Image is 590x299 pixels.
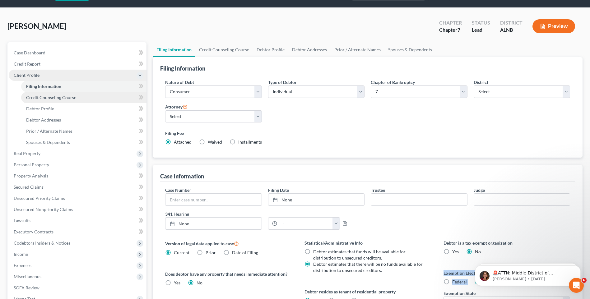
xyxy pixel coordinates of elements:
[165,187,191,193] label: Case Number
[331,42,384,57] a: Prior / Alternate Names
[14,207,73,212] span: Unsecured Nonpriority Claims
[475,249,481,254] span: No
[14,218,30,223] span: Lawsuits
[9,282,146,293] a: SOFA Review
[162,211,368,217] label: 341 Hearing
[165,130,570,136] label: Filing Fee
[14,151,40,156] span: Real Property
[174,280,180,285] span: Yes
[371,79,415,85] label: Chapter of Bankruptcy
[26,95,76,100] span: Credit Counseling Course
[9,226,146,237] a: Executory Contracts
[14,72,39,78] span: Client Profile
[26,117,61,122] span: Debtor Addresses
[165,240,292,247] label: Version of legal data applied to case
[7,21,66,30] span: [PERSON_NAME]
[238,139,262,145] span: Installments
[165,103,188,110] label: Attorney
[444,290,476,297] label: Exemption State
[14,229,53,234] span: Executory Contracts
[277,218,333,229] input: -- : --
[160,65,205,72] div: Filing Information
[14,263,31,268] span: Expenses
[371,194,467,205] input: --
[14,162,49,167] span: Personal Property
[9,204,146,215] a: Unsecured Nonpriority Claims
[500,26,523,34] div: ALNB
[27,18,105,72] span: 🚨ATTN: Middle District of [US_STATE] The court has added a new Credit Counseling Field that we ne...
[500,19,523,26] div: District
[21,137,146,148] a: Spouses & Dependents
[472,19,490,26] div: Status
[9,58,146,70] a: Credit Report
[165,194,261,205] input: Enter case number...
[582,278,587,283] span: 6
[9,215,146,226] a: Lawsuits
[304,288,431,295] label: Debtor resides as tenant of residential property
[569,278,584,293] iframe: Intercom live chat
[232,250,258,255] span: Date of Filing
[174,139,192,145] span: Attached
[14,184,44,190] span: Secured Claims
[21,103,146,114] a: Debtor Profile
[14,173,48,178] span: Property Analysis
[197,280,202,285] span: No
[174,250,189,255] span: Current
[444,270,570,276] label: Exemption Election
[313,261,423,273] span: Debtor estimates that there will be no funds available for distribution to unsecured creditors.
[160,172,204,180] div: Case Information
[532,19,575,33] button: Preview
[14,240,70,246] span: Codebtors Insiders & Notices
[195,42,253,57] a: Credit Counseling Course
[439,26,462,34] div: Chapter
[288,42,331,57] a: Debtor Addresses
[474,187,485,193] label: Judge
[384,42,436,57] a: Spouses & Dependents
[313,249,406,260] span: Debtor estimates that funds will be available for distribution to unsecured creditors.
[371,187,385,193] label: Trustee
[206,250,216,255] span: Prior
[9,170,146,182] a: Property Analysis
[26,140,70,145] span: Spouses & Dependents
[208,139,222,145] span: Waived
[165,218,261,229] a: None
[14,195,65,201] span: Unsecured Priority Claims
[9,182,146,193] a: Secured Claims
[253,42,288,57] a: Debtor Profile
[268,79,297,85] label: Type of Debtor
[472,26,490,34] div: Lead
[474,194,570,205] input: --
[474,79,488,85] label: District
[458,27,460,33] span: 7
[21,126,146,137] a: Prior / Alternate Names
[26,106,54,111] span: Debtor Profile
[21,92,146,103] a: Credit Counseling Course
[466,252,590,296] iframe: Intercom notifications message
[9,193,146,204] a: Unsecured Priority Claims
[439,19,462,26] div: Chapter
[14,285,39,290] span: SOFA Review
[26,128,72,134] span: Prior / Alternate Names
[27,24,107,30] p: Message from Katie, sent 3w ago
[21,114,146,126] a: Debtor Addresses
[21,81,146,92] a: Filing Information
[452,249,459,254] span: Yes
[444,240,570,246] label: Debtor is a tax exempt organization
[14,50,45,55] span: Case Dashboard
[26,84,61,89] span: Filing Information
[14,61,40,67] span: Credit Report
[9,47,146,58] a: Case Dashboard
[304,240,431,246] label: Statistical/Administrative Info
[165,271,292,277] label: Does debtor have any property that needs immediate attention?
[14,274,41,279] span: Miscellaneous
[268,194,364,205] a: None
[153,42,195,57] a: Filing Information
[165,79,194,85] label: Nature of Debt
[14,251,28,257] span: Income
[268,187,289,193] label: Filing Date
[452,279,467,284] span: Federal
